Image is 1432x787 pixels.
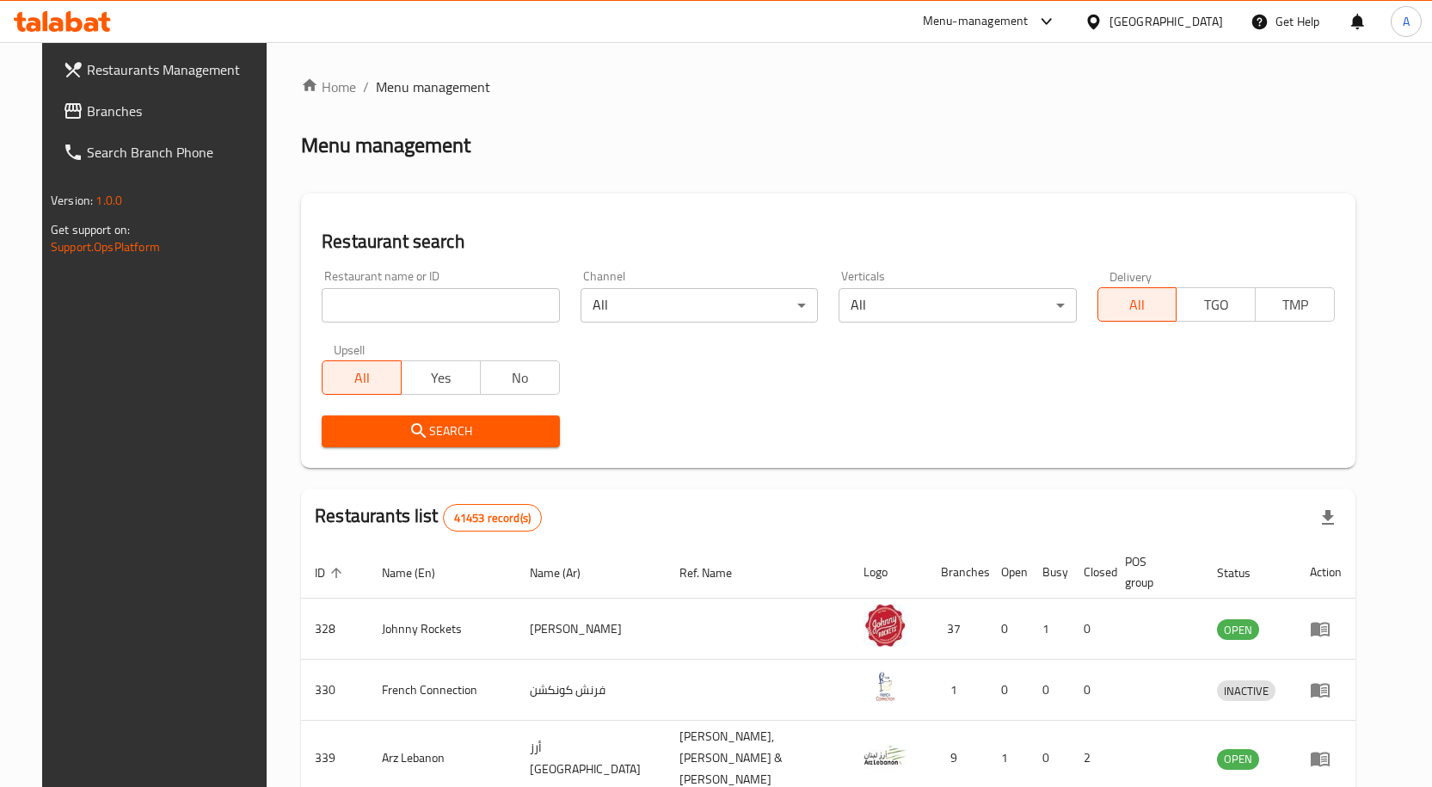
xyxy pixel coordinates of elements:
[516,599,666,660] td: [PERSON_NAME]
[315,503,542,532] h2: Restaurants list
[1183,292,1249,317] span: TGO
[301,599,368,660] td: 328
[1217,681,1275,701] span: INACTIVE
[444,510,541,526] span: 41453 record(s)
[581,288,818,323] div: All
[1310,618,1342,639] div: Menu
[1307,497,1349,538] div: Export file
[49,49,281,90] a: Restaurants Management
[850,546,927,599] th: Logo
[1217,620,1259,640] span: OPEN
[51,236,160,258] a: Support.OpsPlatform
[864,665,907,708] img: French Connection
[987,546,1029,599] th: Open
[301,132,470,159] h2: Menu management
[1176,287,1256,322] button: TGO
[401,360,481,395] button: Yes
[1109,12,1223,31] div: [GEOGRAPHIC_DATA]
[322,229,1335,255] h2: Restaurant search
[1217,619,1259,640] div: OPEN
[927,660,987,721] td: 1
[923,11,1029,32] div: Menu-management
[87,142,267,163] span: Search Branch Phone
[87,59,267,80] span: Restaurants Management
[315,563,347,583] span: ID
[839,288,1076,323] div: All
[95,189,122,212] span: 1.0.0
[335,421,545,442] span: Search
[987,599,1029,660] td: 0
[329,366,395,390] span: All
[1070,660,1111,721] td: 0
[443,504,542,532] div: Total records count
[301,660,368,721] td: 330
[376,77,490,97] span: Menu management
[488,366,553,390] span: No
[1403,12,1410,31] span: A
[1217,749,1259,769] span: OPEN
[334,343,366,355] label: Upsell
[987,660,1029,721] td: 0
[1070,599,1111,660] td: 0
[530,563,603,583] span: Name (Ar)
[322,360,402,395] button: All
[1310,679,1342,700] div: Menu
[1263,292,1328,317] span: TMP
[1029,660,1070,721] td: 0
[51,218,130,241] span: Get support on:
[1296,546,1355,599] th: Action
[1097,287,1177,322] button: All
[51,189,93,212] span: Version:
[322,415,559,447] button: Search
[409,366,474,390] span: Yes
[301,77,1355,97] nav: breadcrumb
[49,132,281,173] a: Search Branch Phone
[480,360,560,395] button: No
[679,563,754,583] span: Ref. Name
[301,77,356,97] a: Home
[1029,599,1070,660] td: 1
[1310,748,1342,769] div: Menu
[1070,546,1111,599] th: Closed
[1029,546,1070,599] th: Busy
[368,660,516,721] td: French Connection
[1217,563,1273,583] span: Status
[864,604,907,647] img: Johnny Rockets
[382,563,458,583] span: Name (En)
[322,288,559,323] input: Search for restaurant name or ID..
[516,660,666,721] td: فرنش كونكشن
[1255,287,1335,322] button: TMP
[1109,270,1152,282] label: Delivery
[864,734,907,777] img: Arz Lebanon
[87,101,267,121] span: Branches
[368,599,516,660] td: Johnny Rockets
[1217,749,1259,770] div: OPEN
[49,90,281,132] a: Branches
[927,599,987,660] td: 37
[927,546,987,599] th: Branches
[1105,292,1171,317] span: All
[1125,551,1183,593] span: POS group
[363,77,369,97] li: /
